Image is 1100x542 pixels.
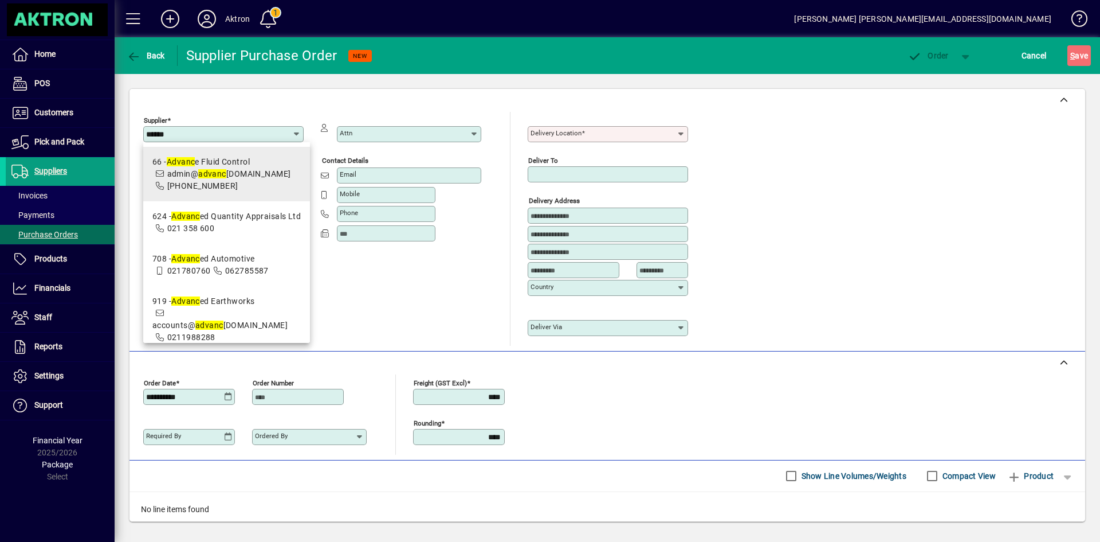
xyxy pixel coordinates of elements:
[34,313,52,322] span: Staff
[152,156,301,168] div: 66 - e Fluid Control
[6,225,115,244] a: Purchase Orders
[1070,51,1075,60] span: S
[6,333,115,361] a: Reports
[11,191,48,200] span: Invoices
[799,470,906,482] label: Show Line Volumes/Weights
[225,266,269,275] span: 062785587
[124,45,168,66] button: Back
[171,297,200,306] em: Advanc
[42,460,73,469] span: Package
[11,210,54,220] span: Payments
[167,181,238,190] span: [PHONE_NUMBER]
[143,286,310,353] mat-option: 919 - Advanced Earthworks
[1019,45,1050,66] button: Cancel
[225,10,250,28] div: Aktron
[146,432,181,440] mat-label: Required by
[908,51,949,60] span: Order
[167,333,215,342] span: 0211988288
[34,166,67,176] span: Suppliers
[1063,2,1086,40] a: Knowledge Base
[34,400,63,410] span: Support
[34,137,84,146] span: Pick and Pack
[152,253,269,265] div: 708 - ed Automotive
[144,379,176,387] mat-label: Order date
[6,245,115,274] a: Products
[6,274,115,303] a: Financials
[6,128,115,157] a: Pick and Pack
[1067,45,1091,66] button: Save
[171,254,200,263] em: Advanc
[186,46,337,65] div: Supplier Purchase Order
[340,190,360,198] mat-label: Mobile
[414,379,467,387] mat-label: Freight (GST excl)
[33,436,82,445] span: Financial Year
[143,147,310,201] mat-option: 66 - Advance Fluid Control
[127,51,165,60] span: Back
[794,10,1051,28] div: [PERSON_NAME] [PERSON_NAME][EMAIL_ADDRESS][DOMAIN_NAME]
[34,49,56,59] span: Home
[353,52,367,60] span: NEW
[152,321,288,330] span: accounts@ [DOMAIN_NAME]
[167,224,215,233] span: 021 358 600
[34,254,67,263] span: Products
[531,283,553,291] mat-label: Country
[6,205,115,225] a: Payments
[6,99,115,127] a: Customers
[167,266,211,275] span: 021780760
[6,186,115,205] a: Invoices
[198,169,226,178] em: advanc
[34,371,64,380] span: Settings
[152,295,301,307] div: 919 - ed Earthworks
[11,230,78,239] span: Purchase Orders
[1022,46,1047,65] span: Cancel
[1070,46,1088,65] span: ave
[6,391,115,420] a: Support
[531,323,562,331] mat-label: Deliver via
[340,209,358,217] mat-label: Phone
[129,492,1085,527] div: No line items found
[34,342,62,351] span: Reports
[6,40,115,69] a: Home
[115,45,178,66] app-page-header-button: Back
[171,212,200,221] em: Advanc
[143,244,310,286] mat-option: 708 - Advanced Automotive
[531,129,582,137] mat-label: Delivery Location
[414,419,441,427] mat-label: Rounding
[340,129,352,137] mat-label: Attn
[340,170,356,178] mat-label: Email
[188,9,225,29] button: Profile
[143,201,310,244] mat-option: 624 - Advanced Quantity Appraisals Ltd
[152,210,301,223] div: 624 - ed Quantity Appraisals Ltd
[6,362,115,391] a: Settings
[144,116,167,124] mat-label: Supplier
[940,470,996,482] label: Compact View
[6,69,115,98] a: POS
[6,303,115,332] a: Staff
[34,283,70,293] span: Financials
[902,45,954,66] button: Order
[195,321,223,330] em: advanc
[253,379,294,387] mat-label: Order number
[528,157,558,165] mat-label: Deliver To
[34,79,50,88] span: POS
[152,9,188,29] button: Add
[34,108,73,117] span: Customers
[167,169,291,178] span: admin@ [DOMAIN_NAME]
[167,157,195,166] em: Advanc
[255,432,288,440] mat-label: Ordered by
